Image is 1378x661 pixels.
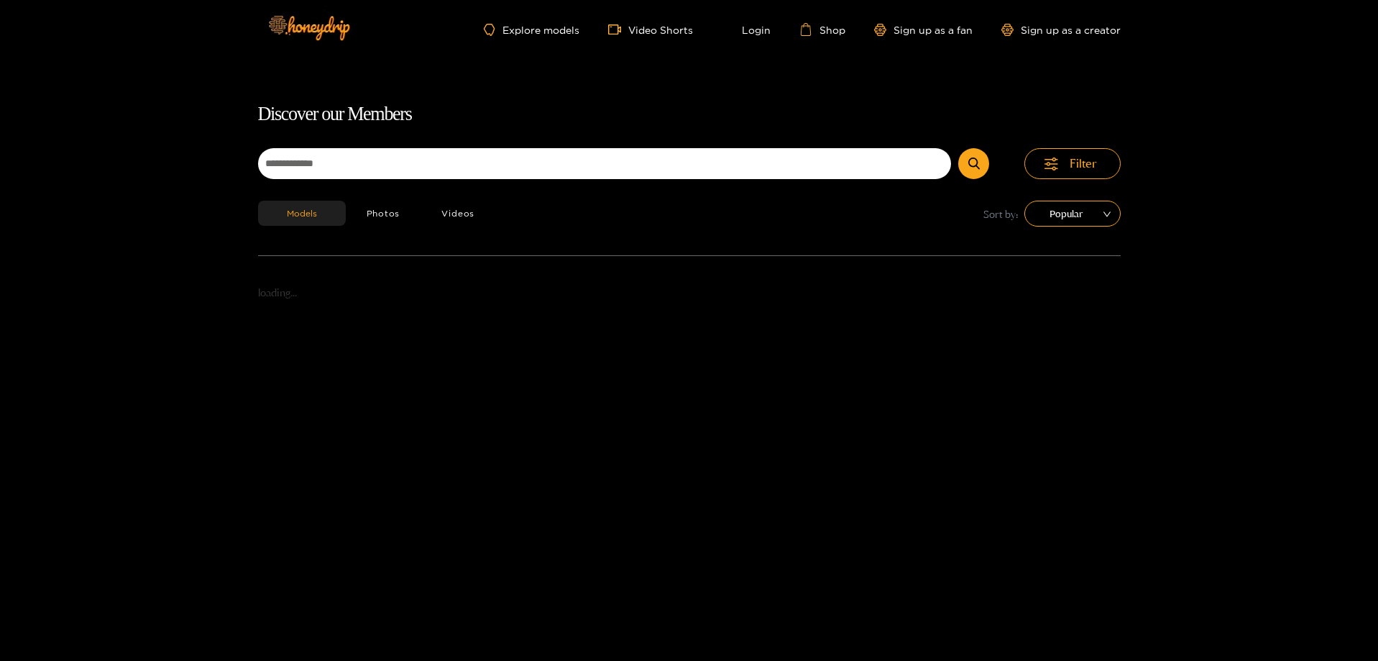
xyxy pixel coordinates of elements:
button: Filter [1024,148,1121,179]
button: Photos [346,201,421,226]
button: Videos [421,201,495,226]
button: Submit Search [958,148,989,179]
a: Login [722,23,771,36]
span: Sort by: [983,206,1019,222]
div: sort [1024,201,1121,227]
span: video-camera [608,23,628,36]
a: Sign up as a creator [1001,24,1121,36]
span: Filter [1070,155,1097,172]
a: Shop [799,23,845,36]
a: Sign up as a fan [874,24,973,36]
a: Explore models [484,24,579,36]
span: Popular [1035,203,1110,224]
button: Models [258,201,346,226]
p: loading... [258,285,1121,301]
h1: Discover our Members [258,99,1121,129]
a: Video Shorts [608,23,693,36]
